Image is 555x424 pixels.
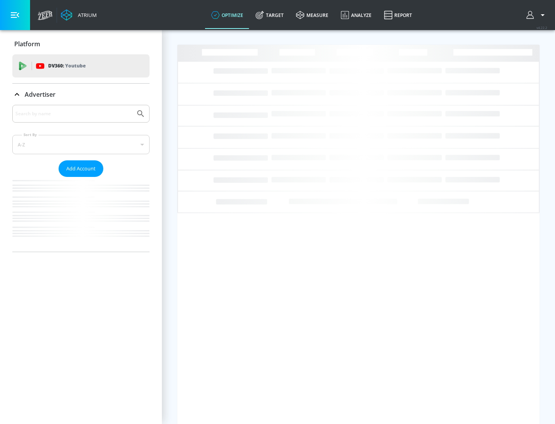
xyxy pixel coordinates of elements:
span: v 4.22.2 [536,25,547,30]
a: Analyze [335,1,378,29]
div: A-Z [12,135,150,154]
p: Platform [14,40,40,48]
a: measure [290,1,335,29]
p: Advertiser [25,90,55,99]
div: Advertiser [12,105,150,252]
span: Add Account [66,164,96,173]
div: DV360: Youtube [12,54,150,77]
nav: list of Advertiser [12,177,150,252]
a: optimize [205,1,249,29]
label: Sort By [22,132,39,137]
input: Search by name [15,109,132,119]
a: Atrium [61,9,97,21]
div: Atrium [75,12,97,19]
a: Report [378,1,418,29]
p: Youtube [65,62,86,70]
a: Target [249,1,290,29]
button: Add Account [59,160,103,177]
div: Platform [12,33,150,55]
p: DV360: [48,62,86,70]
div: Advertiser [12,84,150,105]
